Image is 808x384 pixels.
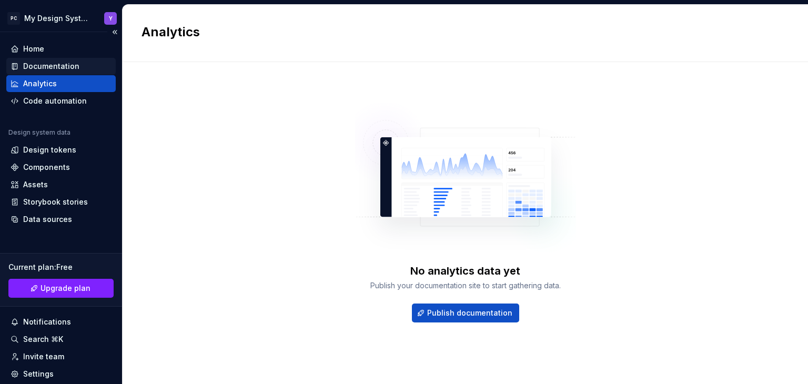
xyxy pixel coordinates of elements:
[41,283,90,294] span: Upgrade plan
[6,211,116,228] a: Data sources
[8,262,114,272] div: Current plan : Free
[6,41,116,57] a: Home
[23,351,64,362] div: Invite team
[109,14,113,23] div: Y
[23,44,44,54] div: Home
[23,334,63,345] div: Search ⌘K
[23,369,54,379] div: Settings
[6,194,116,210] a: Storybook stories
[24,13,92,24] div: My Design System
[8,279,114,298] a: Upgrade plan
[427,308,512,318] span: Publish documentation
[412,304,519,322] button: Publish documentation
[6,142,116,158] a: Design tokens
[23,214,72,225] div: Data sources
[2,7,120,29] button: PCMy Design SystemY
[6,314,116,330] button: Notifications
[6,75,116,92] a: Analytics
[107,25,122,39] button: Collapse sidebar
[23,61,79,72] div: Documentation
[6,58,116,75] a: Documentation
[410,264,520,278] div: No analytics data yet
[23,145,76,155] div: Design tokens
[23,317,71,327] div: Notifications
[7,12,20,25] div: PC
[6,366,116,382] a: Settings
[6,348,116,365] a: Invite team
[6,159,116,176] a: Components
[6,93,116,109] a: Code automation
[23,96,87,106] div: Code automation
[23,179,48,190] div: Assets
[370,280,561,291] div: Publish your documentation site to start gathering data.
[23,162,70,173] div: Components
[142,24,776,41] h2: Analytics
[6,176,116,193] a: Assets
[8,128,70,137] div: Design system data
[23,78,57,89] div: Analytics
[23,197,88,207] div: Storybook stories
[6,331,116,348] button: Search ⌘K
